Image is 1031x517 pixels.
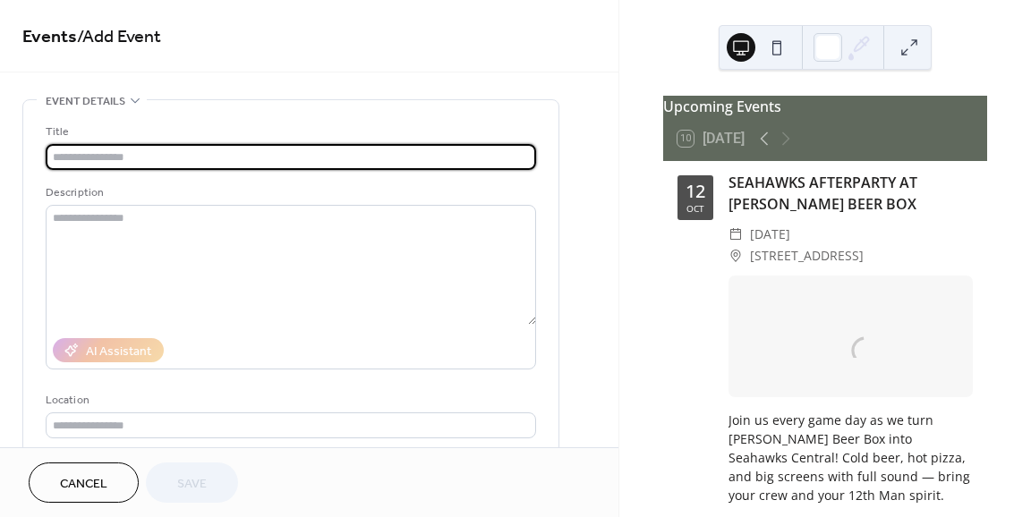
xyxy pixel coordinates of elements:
div: 12 [686,182,705,200]
div: Title [46,123,533,141]
button: Cancel [29,462,139,503]
span: Event details [46,92,125,111]
div: ​ [729,224,743,245]
div: Join us every game day as we turn [PERSON_NAME] Beer Box into Seahawks Central! Cold beer, hot pi... [729,411,973,504]
span: Cancel [60,475,107,494]
span: [DATE] [750,224,790,245]
div: ​ [729,245,743,267]
div: Location [46,391,533,410]
span: / Add Event [77,20,161,55]
div: Oct [686,204,704,213]
a: Events [22,20,77,55]
div: Upcoming Events [663,96,987,117]
div: SEAHAWKS AFTERPARTY AT [PERSON_NAME] BEER BOX [729,172,973,215]
span: [STREET_ADDRESS] [750,245,864,267]
div: Description [46,183,533,202]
